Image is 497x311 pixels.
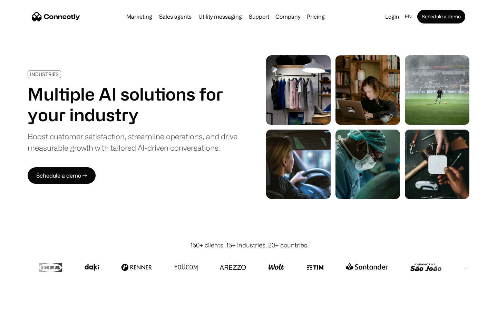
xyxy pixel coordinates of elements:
a: Sales agents [156,14,194,19]
a: Pricing [304,14,328,19]
aside: Language selected: English [7,298,41,309]
ul: Language list [14,299,41,309]
div: INDUSTRIES [30,72,59,77]
div: 150+ clients, 15+ industries, 20+ countries [190,241,307,250]
a: Login [382,12,402,21]
div: Company [275,12,300,21]
a: Support [246,14,272,19]
a: Utility messaging [196,14,245,19]
div: en [405,12,412,21]
div: Boost customer satisfaction, streamline operations, and drive measurable growth with tailored AI-... [28,131,237,153]
h1: Multiple AI solutions for your industry [28,84,237,125]
a: Marketing [124,14,155,19]
a: Schedule a demo → [28,167,96,184]
a: Schedule a demo [417,10,465,23]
